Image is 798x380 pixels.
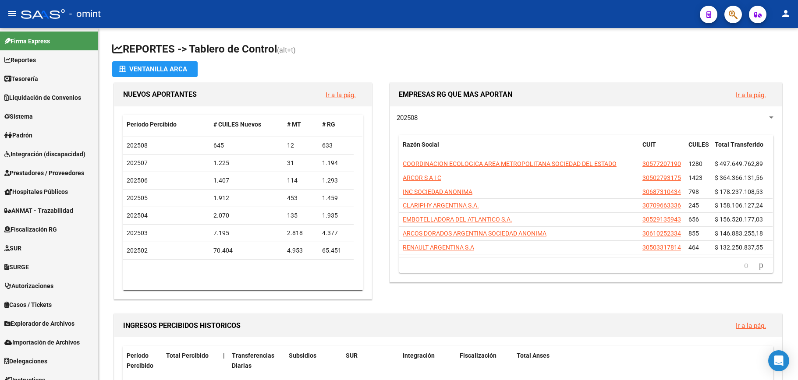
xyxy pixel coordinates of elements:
[326,91,356,99] a: Ir a la pág.
[213,121,261,128] span: # CUILES Nuevos
[688,202,699,209] span: 245
[729,317,773,334] button: Ir a la pág.
[163,346,220,375] datatable-header-cell: Total Percibido
[456,346,513,375] datatable-header-cell: Fiscalización
[319,87,363,103] button: Ir a la pág.
[123,115,210,134] datatable-header-cell: Período Percibido
[715,160,763,167] span: $ 497.649.762,89
[642,188,681,195] span: 30687310434
[69,4,101,24] span: - omint
[642,141,656,148] span: CUIT
[123,321,241,330] span: INGRESOS PERCIBIDOS HISTORICOS
[688,141,709,148] span: CUILES
[322,246,350,256] div: 65.451
[213,141,280,151] div: 645
[284,115,319,134] datatable-header-cell: # MT
[403,352,435,359] span: Integración
[322,193,350,203] div: 1.459
[4,187,68,197] span: Hospitales Públicos
[322,158,350,168] div: 1.194
[287,158,315,168] div: 31
[287,193,315,203] div: 453
[4,262,29,272] span: SURGE
[740,260,752,270] a: go to previous page
[4,112,33,121] span: Sistema
[7,8,18,19] mat-icon: menu
[715,174,763,181] span: $ 364.366.131,56
[285,346,342,375] datatable-header-cell: Subsidios
[123,346,163,375] datatable-header-cell: Período Percibido
[213,176,280,186] div: 1.407
[213,246,280,256] div: 70.404
[688,244,699,251] span: 464
[711,135,773,164] datatable-header-cell: Total Transferido
[460,352,497,359] span: Fiscalización
[688,174,702,181] span: 1423
[688,160,702,167] span: 1280
[127,121,177,128] span: Período Percibido
[403,216,512,223] span: EMBOTELLADORA DEL ATLANTICO S.A.
[289,352,316,359] span: Subsidios
[4,168,84,178] span: Prestadores / Proveedores
[736,91,766,99] a: Ir a la pág.
[4,225,57,234] span: Fiscalización RG
[213,158,280,168] div: 1.225
[210,115,284,134] datatable-header-cell: # CUILES Nuevos
[322,121,335,128] span: # RG
[4,356,47,366] span: Delegaciones
[223,352,225,359] span: |
[403,230,546,237] span: ARCOS DORADOS ARGENTINA SOCIEDAD ANONIMA
[287,141,315,151] div: 12
[688,230,699,237] span: 855
[397,114,418,122] span: 202508
[119,61,191,77] div: Ventanilla ARCA
[127,177,148,184] span: 202506
[715,230,763,237] span: $ 146.883.255,18
[729,87,773,103] button: Ir a la pág.
[220,346,228,375] datatable-header-cell: |
[232,352,274,369] span: Transferencias Diarias
[287,228,315,238] div: 2.818
[4,55,36,65] span: Reportes
[403,160,617,167] span: COORDINACION ECOLOGICA AREA METROPOLITANA SOCIEDAD DEL ESTADO
[277,46,296,54] span: (alt+t)
[639,135,685,164] datatable-header-cell: CUIT
[4,206,73,215] span: ANMAT - Trazabilidad
[127,194,148,201] span: 202505
[112,42,784,57] h1: REPORTES -> Tablero de Control
[642,230,681,237] span: 30610252334
[287,211,315,221] div: 135
[127,212,148,219] span: 202504
[403,244,474,251] span: RENAULT ARGENTINA S.A
[780,8,791,19] mat-icon: person
[403,188,472,195] span: INC SOCIEDAD ANONIMA
[4,93,81,102] span: Liquidación de Convenios
[322,211,350,221] div: 1.935
[4,149,85,159] span: Integración (discapacidad)
[127,142,148,149] span: 202508
[287,121,301,128] span: # MT
[642,202,681,209] span: 30709663336
[4,74,38,84] span: Tesorería
[399,90,512,99] span: EMPRESAS RG QUE MAS APORTAN
[642,174,681,181] span: 30502793175
[403,202,479,209] span: CLARIPHY ARGENTINA S.A.
[513,346,764,375] datatable-header-cell: Total Anses
[715,244,763,251] span: $ 132.250.837,55
[715,202,763,209] span: $ 158.106.127,24
[403,141,439,148] span: Razón Social
[213,193,280,203] div: 1.912
[642,160,681,167] span: 30577207190
[166,352,209,359] span: Total Percibido
[4,300,52,310] span: Casos / Tickets
[715,216,763,223] span: $ 156.520.177,03
[127,352,153,369] span: Período Percibido
[688,216,699,223] span: 656
[517,352,550,359] span: Total Anses
[213,211,280,221] div: 2.070
[322,176,350,186] div: 1.293
[127,247,148,254] span: 202502
[399,346,456,375] datatable-header-cell: Integración
[642,216,681,223] span: 30529135943
[287,176,315,186] div: 114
